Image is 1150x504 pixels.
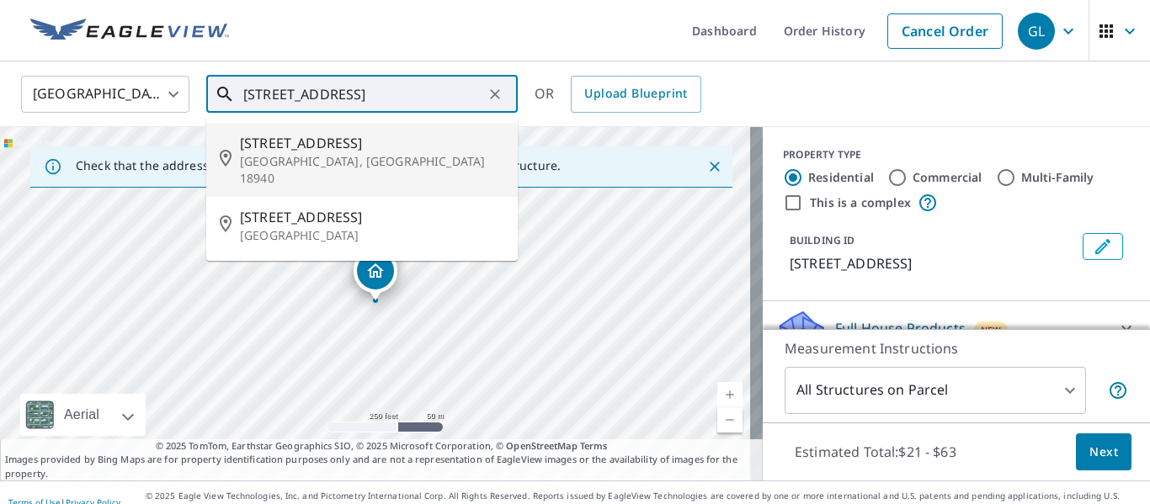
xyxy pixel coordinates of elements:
span: Your report will include each building or structure inside the parcel boundary. In some cases, du... [1108,380,1128,401]
p: Check that the address is accurate, then drag the marker over the correct structure. [76,158,561,173]
div: [GEOGRAPHIC_DATA] [21,71,189,118]
a: Current Level 17, Zoom In [717,382,743,407]
button: Close [704,156,726,178]
a: Upload Blueprint [571,76,700,113]
div: PROPERTY TYPE [783,147,1130,162]
a: Current Level 17, Zoom Out [717,407,743,432]
div: Aerial [59,394,104,436]
img: EV Logo [30,19,229,44]
span: [STREET_ADDRESS] [240,133,504,153]
input: Search by address or latitude-longitude [243,71,483,118]
a: Terms [580,439,608,452]
p: [GEOGRAPHIC_DATA], [GEOGRAPHIC_DATA] 18940 [240,153,504,187]
button: Next [1076,433,1131,471]
a: OpenStreetMap [506,439,577,452]
div: Dropped pin, building 1, Residential property, 11917 Gainsborough Rd Potomac, MD 20854 [354,249,397,301]
label: This is a complex [810,194,911,211]
label: Multi-Family [1021,169,1094,186]
p: Estimated Total: $21 - $63 [781,433,970,470]
p: Measurement Instructions [785,338,1128,358]
p: BUILDING ID [790,233,855,247]
button: Clear [483,82,507,106]
div: OR [535,76,701,113]
label: Residential [808,169,874,186]
div: Full House ProductsNew [776,308,1137,348]
a: Cancel Order [887,13,1003,49]
button: Edit building 1 [1083,233,1123,260]
p: [STREET_ADDRESS] [790,253,1076,273]
p: Full House Products [835,318,966,338]
p: [GEOGRAPHIC_DATA] [240,227,504,244]
div: GL [1018,13,1055,50]
span: [STREET_ADDRESS] [240,207,504,227]
span: Next [1089,442,1118,463]
div: Aerial [20,394,146,436]
span: © 2025 TomTom, Earthstar Geographics SIO, © 2025 Microsoft Corporation, © [156,439,608,454]
span: Upload Blueprint [584,83,687,104]
div: All Structures on Parcel [785,367,1086,414]
span: New [981,323,1002,337]
label: Commercial [913,169,982,186]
